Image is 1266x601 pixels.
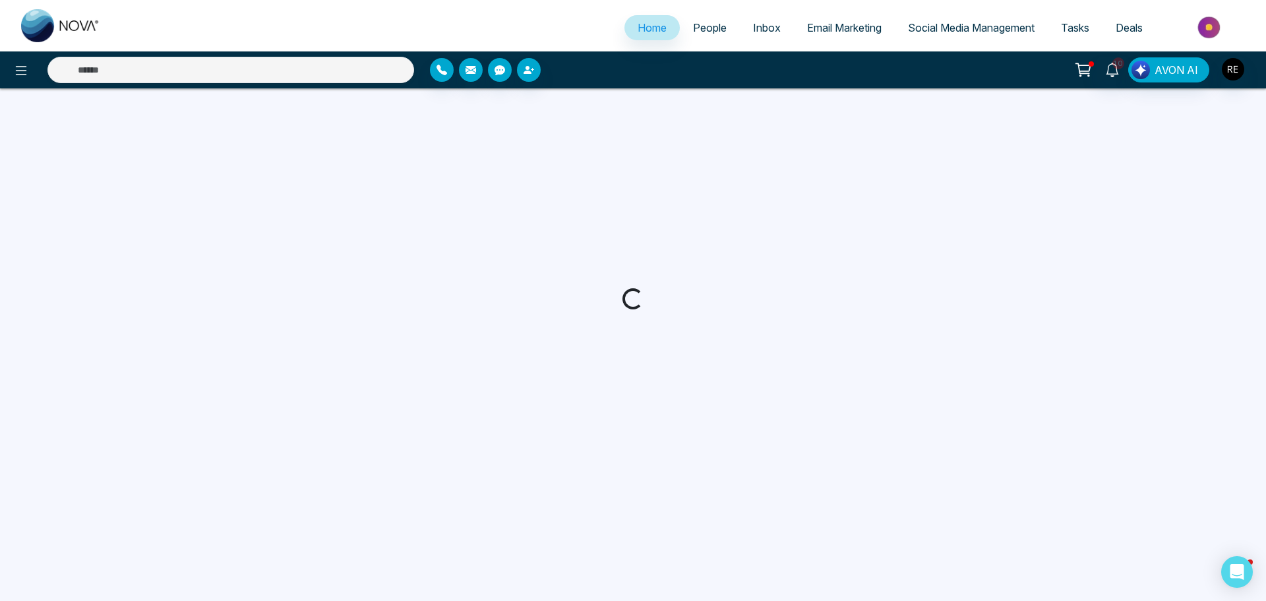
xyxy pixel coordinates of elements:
span: Inbox [753,21,781,34]
a: Social Media Management [895,15,1048,40]
a: Inbox [740,15,794,40]
span: Deals [1116,21,1143,34]
a: 10 [1097,57,1128,80]
img: Lead Flow [1131,61,1150,79]
span: Email Marketing [807,21,882,34]
a: Tasks [1048,15,1102,40]
span: Social Media Management [908,21,1035,34]
a: Home [624,15,680,40]
button: AVON AI [1128,57,1209,82]
span: People [693,21,727,34]
img: User Avatar [1222,58,1244,80]
a: Email Marketing [794,15,895,40]
a: People [680,15,740,40]
div: Open Intercom Messenger [1221,556,1253,588]
span: 10 [1112,57,1124,69]
a: Deals [1102,15,1156,40]
span: Tasks [1061,21,1089,34]
img: Market-place.gif [1162,13,1258,42]
span: Home [638,21,667,34]
img: Nova CRM Logo [21,9,100,42]
span: AVON AI [1155,62,1198,78]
